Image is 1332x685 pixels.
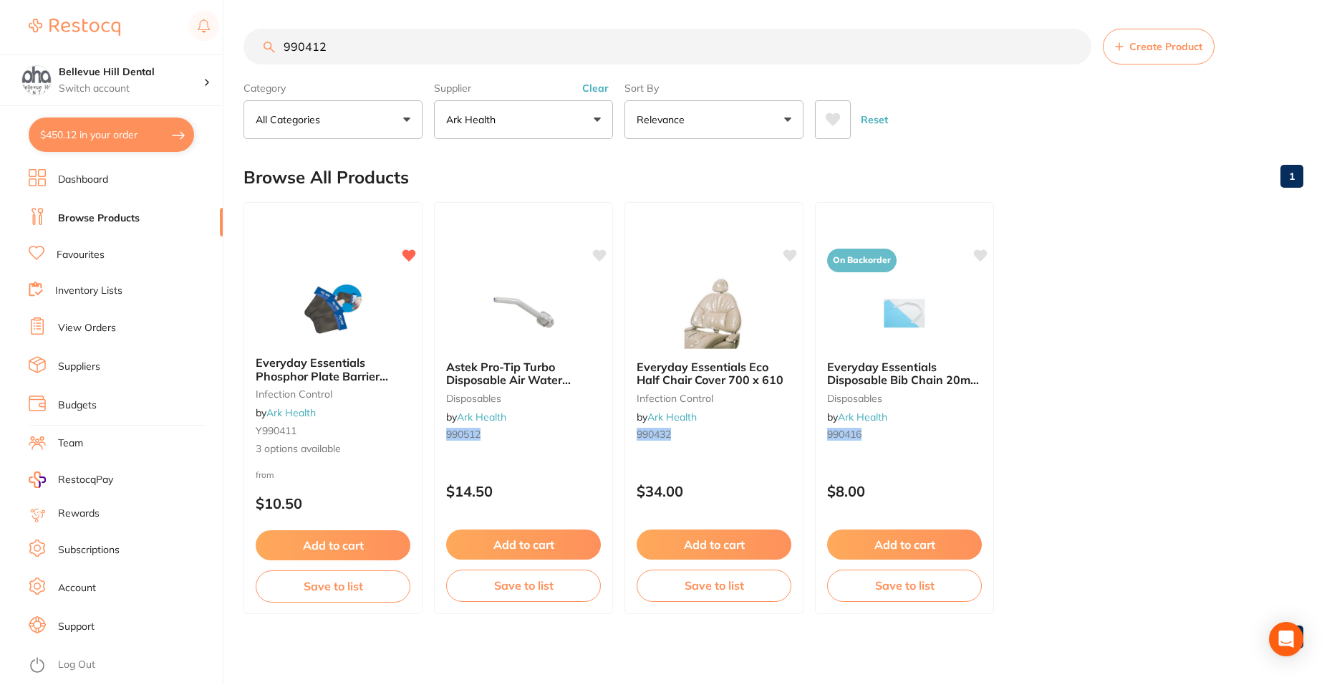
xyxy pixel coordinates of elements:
[1269,622,1303,656] div: Open Intercom Messenger
[667,277,761,349] img: Everyday Essentials Eco Half Chair Cover 700 x 610
[637,530,791,560] button: Add to cart
[637,570,791,601] button: Save to list
[29,471,46,488] img: RestocqPay
[446,360,599,413] span: Astek Pro-Tip Turbo Disposable Air Water Syringe Tip Replacement O-Rings
[29,118,194,152] button: $450.12 in your order
[1103,29,1215,64] button: Create Product
[29,654,218,677] button: Log Out
[256,570,410,602] button: Save to list
[637,428,671,441] em: 990432
[827,249,897,272] span: On Backorder
[624,82,803,95] label: Sort By
[58,360,100,374] a: Suppliers
[58,620,95,634] a: Support
[256,388,410,400] small: infection control
[434,82,613,95] label: Supplier
[256,469,274,480] span: from
[59,82,203,96] p: Switch account
[578,82,613,95] button: Clear
[266,406,316,419] a: Ark Health
[29,19,120,36] img: Restocq Logo
[446,530,601,560] button: Add to cart
[446,428,481,441] em: 990512
[243,100,423,139] button: All Categories
[29,471,113,488] a: RestocqPay
[256,442,410,456] span: 3 options available
[256,424,296,437] span: Y990411
[256,355,388,396] span: Everyday Essentials Phosphor Plate Barrier Sleeve
[827,360,982,387] b: Everyday Essentials Disposable Bib Chain 20mm x 450mm
[446,393,601,404] small: disposables
[434,100,613,139] button: Ark Health
[243,82,423,95] label: Category
[256,356,410,383] b: Everyday Essentials Phosphor Plate Barrier Sleeve
[856,100,892,139] button: Reset
[1280,162,1303,191] a: 1
[637,393,791,404] small: infection control
[256,112,326,127] p: All Categories
[446,483,601,499] p: $14.50
[286,273,380,345] img: Everyday Essentials Phosphor Plate Barrier Sleeve
[55,284,122,298] a: Inventory Lists
[243,29,1091,64] input: Search Products
[624,100,803,139] button: Relevance
[58,507,100,521] a: Rewards
[58,173,108,187] a: Dashboard
[58,436,83,451] a: Team
[256,530,410,560] button: Add to cart
[637,112,690,127] p: Relevance
[58,543,120,557] a: Subscriptions
[1129,41,1202,52] span: Create Product
[243,168,409,188] h2: Browse All Products
[637,360,783,387] span: Everyday Essentials Eco Half Chair Cover 700 x 610
[827,570,982,601] button: Save to list
[858,277,951,349] img: Everyday Essentials Disposable Bib Chain 20mm x 450mm
[637,360,791,387] b: Everyday Essentials Eco Half Chair Cover 700 x 610
[827,411,887,423] span: by
[256,406,316,419] span: by
[637,411,697,423] span: by
[59,65,203,80] h4: Bellevue Hill Dental
[446,360,601,387] b: Astek Pro-Tip Turbo Disposable Air Water Syringe Tip Replacement O-Rings
[58,581,96,595] a: Account
[29,11,120,44] a: Restocq Logo
[827,483,982,499] p: $8.00
[58,658,95,672] a: Log Out
[58,473,113,487] span: RestocqPay
[57,248,105,262] a: Favourites
[477,277,570,349] img: Astek Pro-Tip Turbo Disposable Air Water Syringe Tip Replacement O-Rings
[637,483,791,499] p: $34.00
[58,321,116,335] a: View Orders
[838,411,887,423] a: Ark Health
[256,495,410,512] p: $10.50
[647,411,697,423] a: Ark Health
[827,530,982,560] button: Add to cart
[446,112,501,127] p: Ark Health
[58,398,97,413] a: Budgets
[446,411,506,423] span: by
[446,570,601,601] button: Save to list
[22,66,51,95] img: Bellevue Hill Dental
[827,393,982,404] small: disposables
[827,360,980,401] span: Everyday Essentials Disposable Bib Chain 20mm x 450mm
[457,411,506,423] a: Ark Health
[827,428,862,441] em: 990416
[58,211,140,226] a: Browse Products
